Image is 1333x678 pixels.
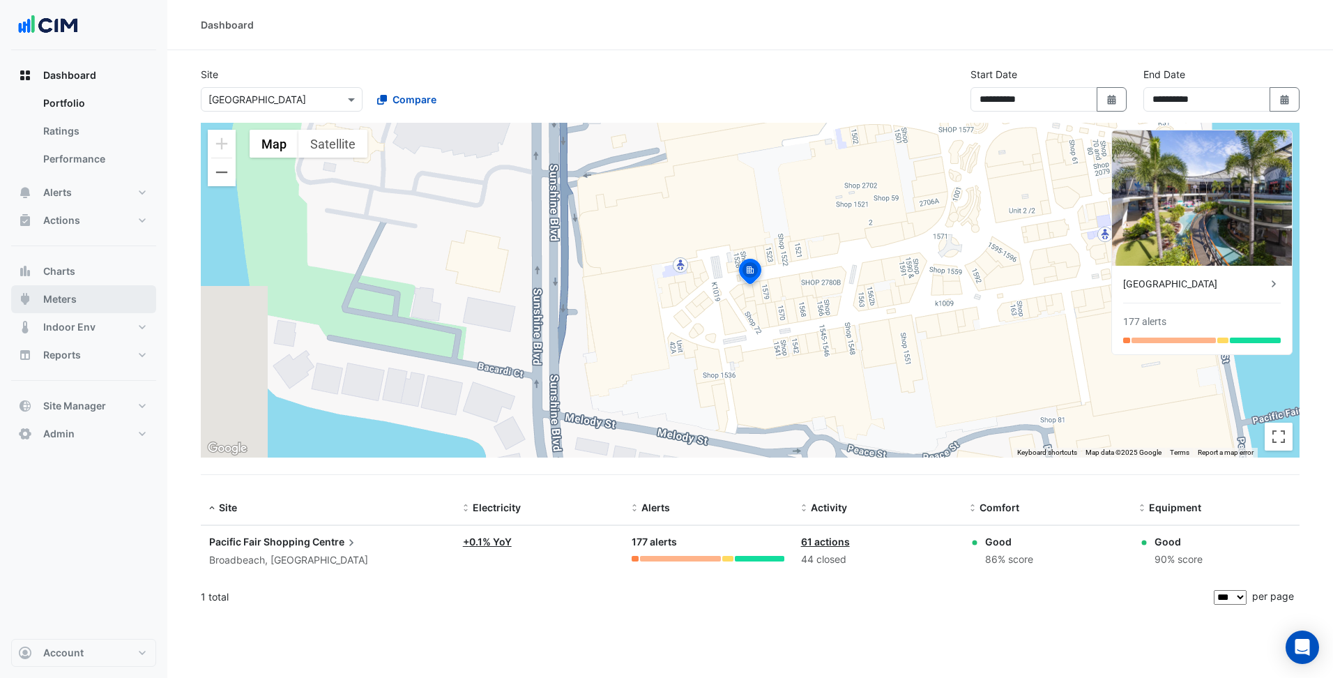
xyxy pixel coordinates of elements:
[201,67,218,82] label: Site
[1123,315,1166,329] div: 177 alerts
[32,89,156,117] a: Portfolio
[11,313,156,341] button: Indoor Env
[11,257,156,285] button: Charts
[18,213,32,227] app-icon: Actions
[18,264,32,278] app-icon: Charts
[735,257,765,290] img: site-pin-selected.svg
[11,341,156,369] button: Reports
[1279,93,1291,105] fa-icon: Select Date
[1112,130,1292,266] img: Pacific Fair Shopping Centre
[208,158,236,186] button: Zoom out
[32,117,156,145] a: Ratings
[17,11,79,39] img: Company Logo
[11,206,156,234] button: Actions
[985,534,1033,549] div: Good
[43,186,72,199] span: Alerts
[970,67,1017,82] label: Start Date
[11,61,156,89] button: Dashboard
[1265,423,1293,451] button: Toggle fullscreen view
[298,130,367,158] button: Show satellite imagery
[43,399,106,413] span: Site Manager
[209,552,446,568] div: Broadbeach, [GEOGRAPHIC_DATA]
[1123,277,1267,292] div: [GEOGRAPHIC_DATA]
[18,186,32,199] app-icon: Alerts
[1086,449,1161,456] span: Map data ©2025 Google
[18,427,32,441] app-icon: Admin
[1106,93,1118,105] fa-icon: Select Date
[43,427,75,441] span: Admin
[43,292,77,306] span: Meters
[11,639,156,667] button: Account
[1170,449,1189,456] a: Terms (opens in new tab)
[641,502,670,513] span: Alerts
[43,68,96,82] span: Dashboard
[43,213,80,227] span: Actions
[1286,631,1319,664] div: Open Intercom Messenger
[811,502,847,513] span: Activity
[1143,67,1185,82] label: End Date
[312,534,358,550] span: Centre
[201,580,1211,615] div: 1 total
[11,392,156,420] button: Site Manager
[801,536,850,548] a: 61 actions
[11,420,156,448] button: Admin
[11,179,156,206] button: Alerts
[985,552,1033,568] div: 86% score
[632,534,784,550] div: 177 alerts
[43,646,84,660] span: Account
[801,552,953,568] div: 44 closed
[219,502,237,513] span: Site
[18,348,32,362] app-icon: Reports
[1155,552,1203,568] div: 90% score
[473,502,521,513] span: Electricity
[18,68,32,82] app-icon: Dashboard
[18,320,32,334] app-icon: Indoor Env
[1155,534,1203,549] div: Good
[463,536,512,548] a: +0.1% YoY
[208,130,236,158] button: Zoom in
[1252,590,1294,602] span: per page
[204,439,250,458] img: Google
[18,399,32,413] app-icon: Site Manager
[209,536,310,548] span: Pacific Fair Shopping
[43,320,96,334] span: Indoor Env
[368,87,445,112] button: Compare
[250,130,298,158] button: Show street map
[201,17,254,32] div: Dashboard
[204,439,250,458] a: Open this area in Google Maps (opens a new window)
[980,502,1019,513] span: Comfort
[18,292,32,306] app-icon: Meters
[11,285,156,313] button: Meters
[43,264,75,278] span: Charts
[1198,449,1254,456] a: Report a map error
[32,145,156,173] a: Performance
[11,89,156,179] div: Dashboard
[393,92,436,107] span: Compare
[1017,448,1077,458] button: Keyboard shortcuts
[1149,502,1201,513] span: Equipment
[43,348,81,362] span: Reports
